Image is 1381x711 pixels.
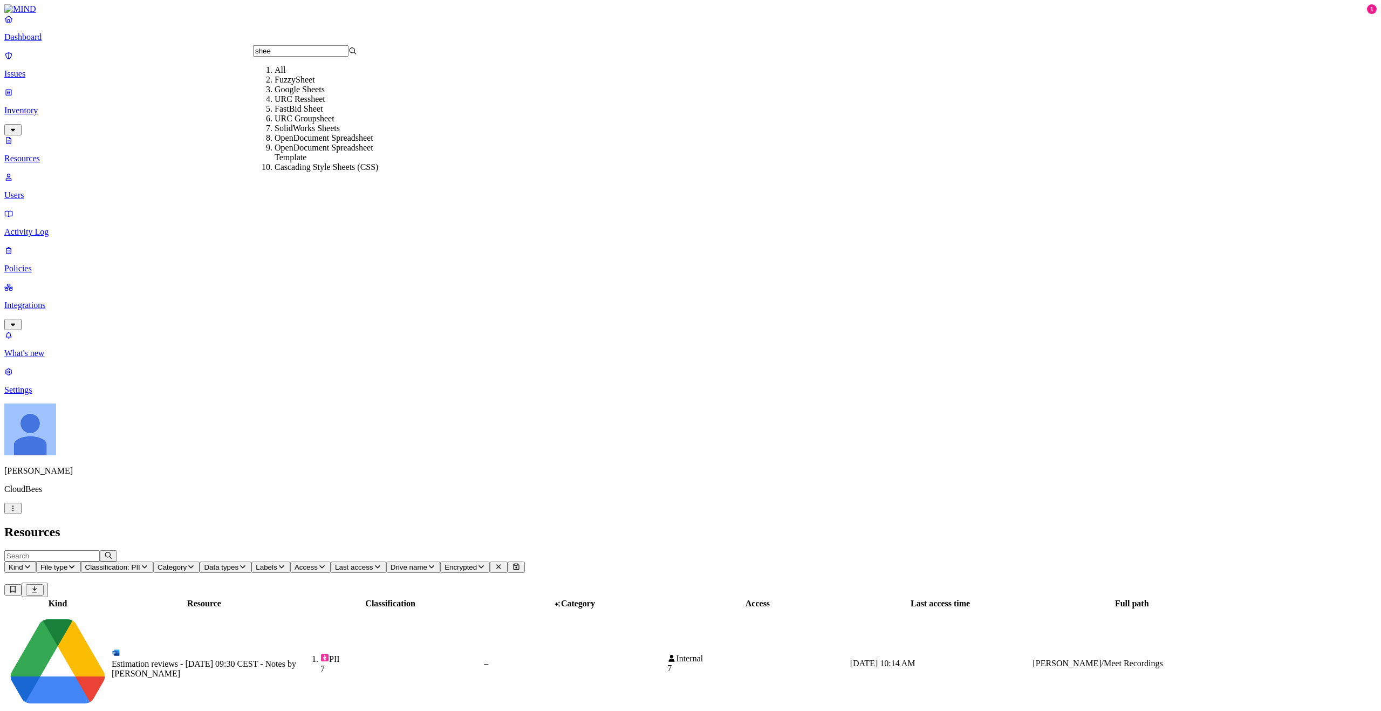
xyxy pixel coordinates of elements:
[275,65,379,75] div: All
[40,563,67,571] span: File type
[112,648,120,657] img: microsoft-word
[320,653,329,662] img: pii
[4,69,1377,79] p: Issues
[4,245,1377,274] a: Policies
[4,264,1377,274] p: Policies
[275,143,379,162] div: OpenDocument Spreadsheet Template
[85,563,140,571] span: Classification: PII
[4,190,1377,200] p: Users
[275,75,379,85] div: FuzzySheet
[295,563,318,571] span: Access
[4,4,1377,14] a: MIND
[4,300,1377,310] p: Integrations
[445,563,477,571] span: Encrypted
[850,659,915,668] span: [DATE] 10:14 AM
[4,550,100,562] input: Search
[4,32,1377,42] p: Dashboard
[4,404,56,455] img: Álvaro Menéndez Llada
[112,599,297,609] div: Resource
[253,45,348,57] input: Search
[4,282,1377,329] a: Integrations
[275,133,379,143] div: OpenDocument Spreadsheet
[4,227,1377,237] p: Activity Log
[484,659,488,668] span: –
[204,563,238,571] span: Data types
[4,135,1377,163] a: Resources
[667,664,848,673] div: 7
[850,599,1031,609] div: Last access time
[4,209,1377,237] a: Activity Log
[4,51,1377,79] a: Issues
[667,599,848,609] div: Access
[1033,599,1231,609] div: Full path
[275,94,379,104] div: URC Ressheet
[4,466,1377,476] p: [PERSON_NAME]
[4,330,1377,358] a: What's new
[4,172,1377,200] a: Users
[1033,659,1231,668] div: [PERSON_NAME]/Meet Recordings
[4,348,1377,358] p: What's new
[4,4,36,14] img: MIND
[275,114,379,124] div: URC Groupsheet
[275,104,379,114] div: FastBid Sheet
[4,14,1377,42] a: Dashboard
[299,599,482,609] div: Classification
[391,563,427,571] span: Drive name
[275,85,379,94] div: Google Sheets
[335,563,373,571] span: Last access
[9,563,23,571] span: Kind
[4,385,1377,395] p: Settings
[4,525,1377,539] h2: Resources
[158,563,187,571] span: Category
[4,154,1377,163] p: Resources
[6,599,110,609] div: Kind
[4,106,1377,115] p: Inventory
[320,664,482,674] div: 7
[112,659,297,679] div: Estimation reviews - [DATE] 09:30 CEST - Notes by [PERSON_NAME]
[256,563,277,571] span: Labels
[4,87,1377,134] a: Inventory
[275,124,379,133] div: SolidWorks Sheets
[320,653,482,664] div: PII
[1367,4,1377,14] div: 1
[667,654,848,664] div: Internal
[275,162,379,172] div: Cascading Style Sheets (CSS)
[561,599,595,608] span: Category
[4,367,1377,395] a: Settings
[4,484,1377,494] p: CloudBees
